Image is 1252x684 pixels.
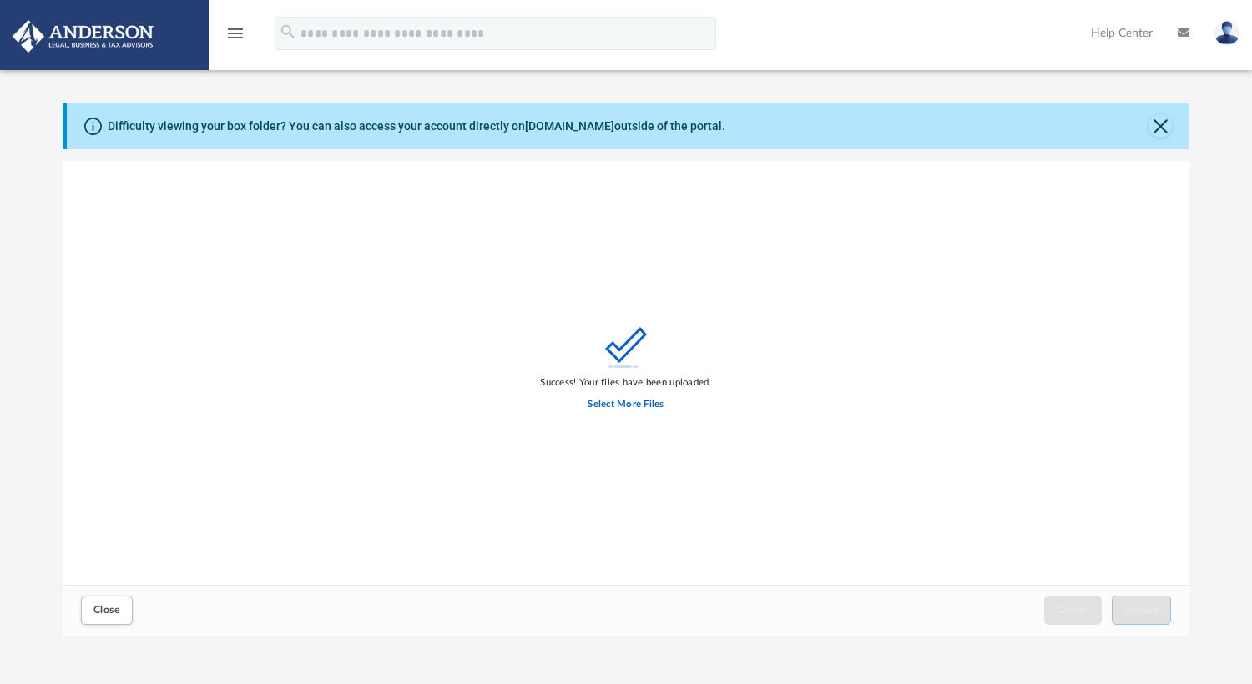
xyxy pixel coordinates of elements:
[1112,596,1172,625] button: Upload
[279,23,297,41] i: search
[81,596,133,625] button: Close
[540,375,711,390] div: Success! Your files have been uploaded.
[1057,605,1090,615] span: Cancel
[1149,114,1172,138] button: Close
[108,118,725,135] div: Difficulty viewing your box folder? You can also access your account directly on outside of the p...
[588,397,664,412] label: Select More Files
[1044,596,1103,625] button: Cancel
[525,119,614,133] a: [DOMAIN_NAME]
[93,605,120,615] span: Close
[1214,21,1239,45] img: User Pic
[63,161,1189,636] div: Upload
[225,32,245,43] a: menu
[8,20,159,53] img: Anderson Advisors Platinum Portal
[225,23,245,43] i: menu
